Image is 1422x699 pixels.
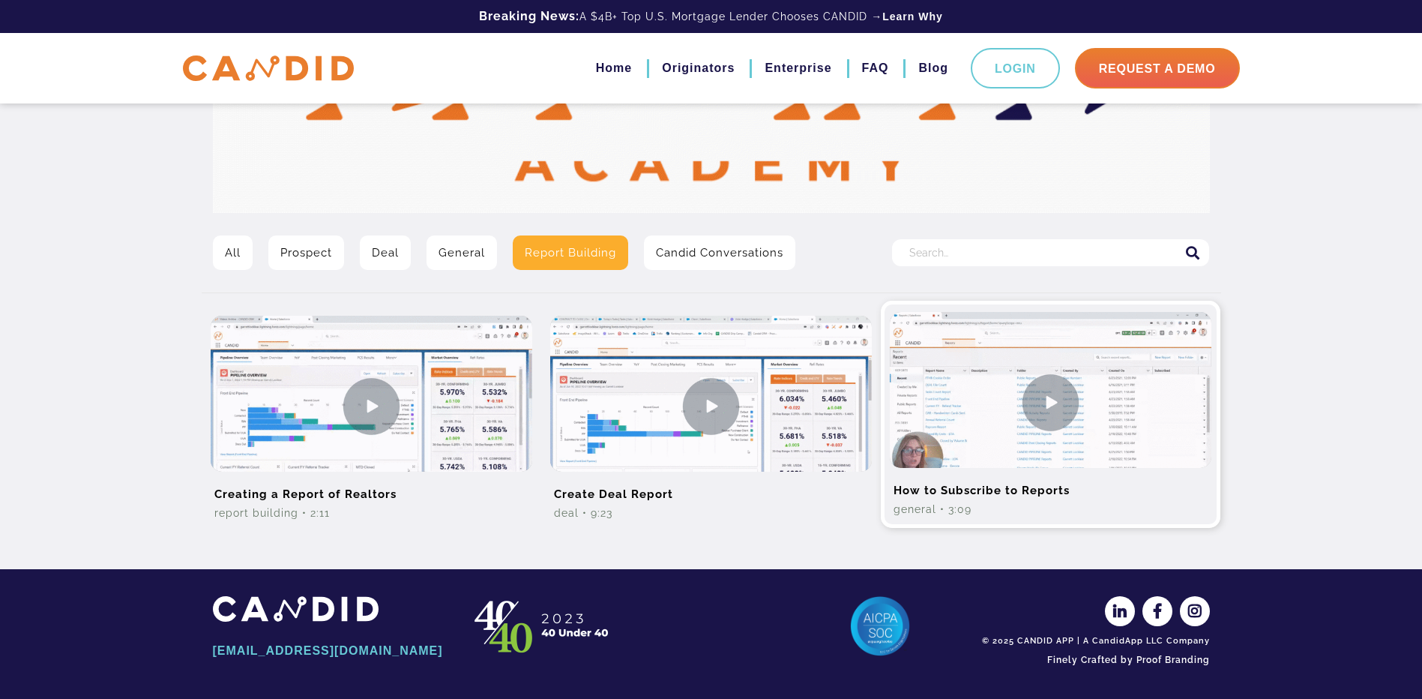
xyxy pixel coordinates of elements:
[213,638,445,664] a: [EMAIL_ADDRESS][DOMAIN_NAME]
[213,596,379,621] img: CANDID APP
[211,316,532,496] img: Creating a Report of Realtors Video
[971,48,1060,88] a: Login
[427,235,497,270] a: General
[211,505,532,520] div: Report Building • 2:11
[213,235,253,270] a: All
[550,316,872,496] img: Create Deal Report Video
[268,235,344,270] a: Prospect
[360,235,411,270] a: Deal
[977,647,1210,673] a: Finely Crafted by Proof Branding
[765,55,831,81] a: Enterprise
[468,596,618,656] img: CANDID APP
[550,505,872,520] div: Deal • 9:23
[890,468,1211,502] h2: How to Subscribe to Reports
[890,502,1211,517] div: General • 3:09
[918,55,948,81] a: Blog
[850,596,910,656] img: AICPA SOC 2
[977,635,1210,647] div: © 2025 CANDID APP | A CandidApp LLC Company
[183,55,354,82] img: CANDID APP
[862,55,889,81] a: FAQ
[550,472,872,505] h2: Create Deal Report
[479,9,579,23] b: Breaking News:
[882,9,943,24] a: Learn Why
[644,235,795,270] a: Candid Conversations
[1075,48,1240,88] a: Request A Demo
[211,472,532,505] h2: Creating a Report of Realtors
[596,55,632,81] a: Home
[890,312,1211,493] img: How to Subscribe to Reports Video
[513,235,628,270] a: Report Building
[662,55,735,81] a: Originators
